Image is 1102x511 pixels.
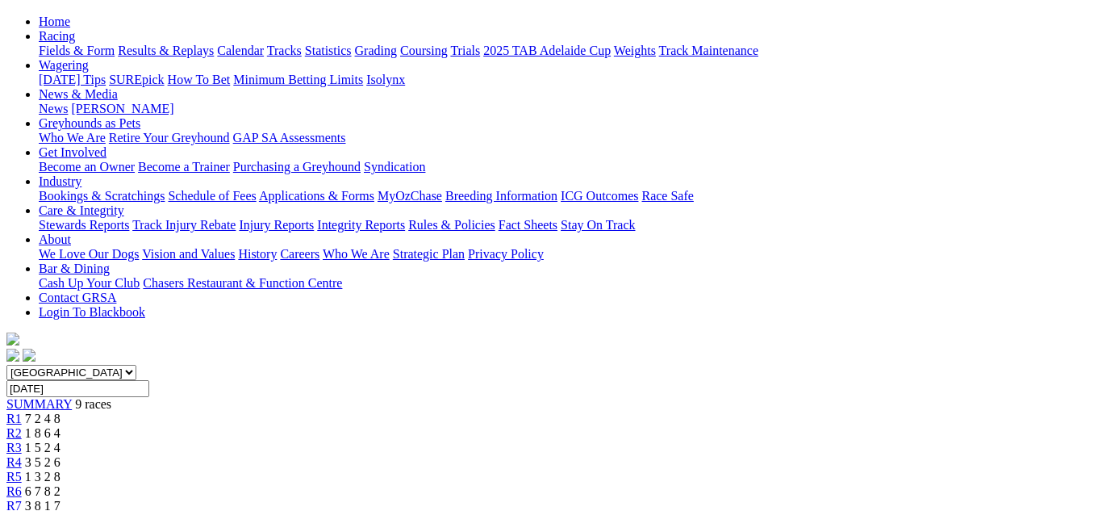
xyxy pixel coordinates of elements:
a: Become a Trainer [138,160,230,174]
a: R3 [6,441,22,454]
a: Bar & Dining [39,262,110,275]
a: Breeding Information [445,189,557,203]
a: ICG Outcomes [561,189,638,203]
div: Care & Integrity [39,218,1096,232]
a: Careers [280,247,319,261]
a: Stay On Track [561,218,635,232]
div: Bar & Dining [39,276,1096,291]
a: Track Maintenance [659,44,758,57]
span: 9 races [75,397,111,411]
a: Track Injury Rebate [132,218,236,232]
a: Purchasing a Greyhound [233,160,361,174]
a: Minimum Betting Limits [233,73,363,86]
a: Become an Owner [39,160,135,174]
span: 1 3 2 8 [25,470,61,484]
img: logo-grsa-white.png [6,333,19,346]
a: Race Safe [641,189,693,203]
a: Wagering [39,58,89,72]
a: How To Bet [168,73,231,86]
a: Strategic Plan [393,247,465,261]
a: Coursing [400,44,448,57]
a: Syndication [364,160,425,174]
a: R5 [6,470,22,484]
a: Login To Blackbook [39,305,145,319]
a: Integrity Reports [317,218,405,232]
a: Cash Up Your Club [39,276,140,290]
a: Get Involved [39,145,106,159]
a: Stewards Reports [39,218,129,232]
div: About [39,247,1096,262]
a: Contact GRSA [39,291,116,304]
a: SUMMARY [6,397,72,411]
a: Retire Your Greyhound [109,131,230,145]
a: News [39,102,68,115]
a: SUREpick [109,73,164,86]
span: 1 5 2 4 [25,441,61,454]
img: twitter.svg [23,349,35,362]
a: [PERSON_NAME] [71,102,173,115]
a: Isolynx [366,73,405,86]
a: Fact Sheets [499,218,557,232]
a: Injury Reports [239,218,314,232]
a: Bookings & Scratchings [39,189,165,203]
div: Racing [39,44,1096,58]
a: Home [39,15,70,28]
a: R4 [6,455,22,469]
a: Grading [355,44,397,57]
div: Get Involved [39,160,1096,174]
a: MyOzChase [378,189,442,203]
div: Wagering [39,73,1096,87]
a: R2 [6,426,22,440]
a: Fields & Form [39,44,115,57]
a: Who We Are [39,131,106,145]
img: facebook.svg [6,349,19,362]
input: Select date [6,380,149,397]
a: Applications & Forms [259,189,374,203]
a: Calendar [217,44,264,57]
a: We Love Our Dogs [39,247,139,261]
span: 6 7 8 2 [25,484,61,498]
a: Results & Replays [118,44,214,57]
a: 2025 TAB Adelaide Cup [483,44,611,57]
a: Rules & Policies [408,218,495,232]
a: R1 [6,412,22,425]
a: Who We Are [323,247,390,261]
span: 7 2 4 8 [25,412,61,425]
a: Greyhounds as Pets [39,116,140,130]
a: R6 [6,484,22,498]
a: Weights [614,44,656,57]
a: Privacy Policy [468,247,544,261]
div: Industry [39,189,1096,203]
a: Trials [450,44,480,57]
a: Schedule of Fees [168,189,256,203]
a: GAP SA Assessments [233,131,346,145]
a: Chasers Restaurant & Function Centre [143,276,342,290]
a: Statistics [305,44,352,57]
span: 1 8 6 4 [25,426,61,440]
a: Racing [39,29,75,43]
div: Greyhounds as Pets [39,131,1096,145]
a: History [238,247,277,261]
a: Vision and Values [142,247,235,261]
a: News & Media [39,87,118,101]
a: [DATE] Tips [39,73,106,86]
a: Tracks [267,44,302,57]
a: Industry [39,174,81,188]
a: Care & Integrity [39,203,124,217]
div: News & Media [39,102,1096,116]
span: 3 5 2 6 [25,455,61,469]
a: About [39,232,71,246]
